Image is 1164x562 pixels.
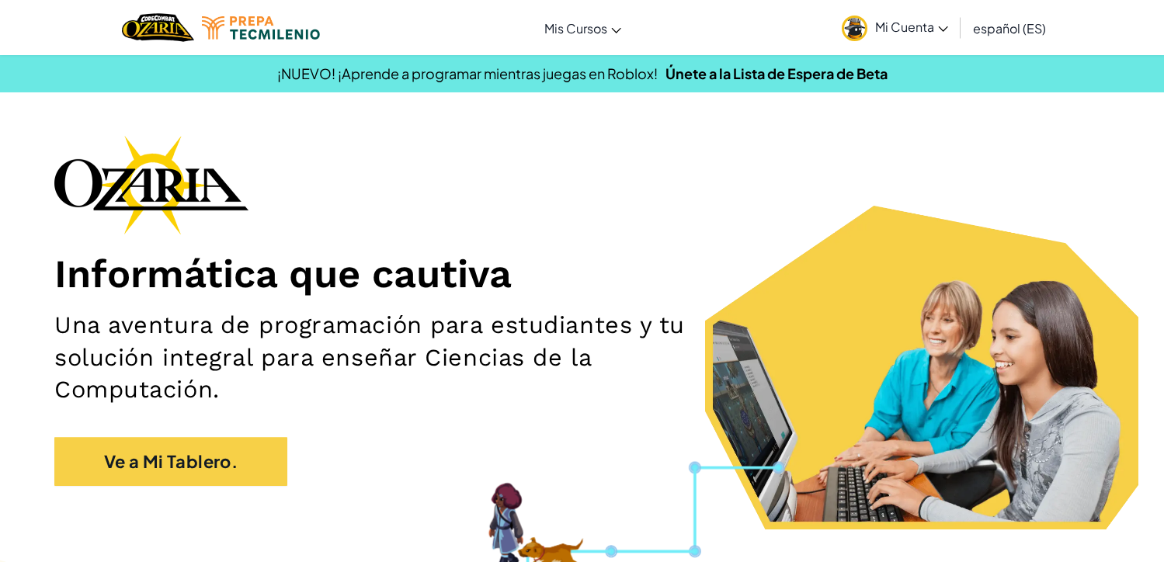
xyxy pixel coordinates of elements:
img: avatar [842,16,867,41]
h1: Informática que cautiva [54,250,1110,297]
a: Ozaria by CodeCombat logo [122,12,194,43]
a: Únete a la Lista de Espera de Beta [665,64,888,82]
h2: Una aventura de programación para estudiantes y tu solución integral para enseñar Ciencias de la ... [54,309,762,406]
span: ¡NUEVO! ¡Aprende a programar mientras juegas en Roblox! [277,64,658,82]
span: español (ES) [973,20,1046,36]
span: Mi Cuenta [875,19,948,35]
span: Mis Cursos [544,20,607,36]
img: Home [122,12,194,43]
img: Ozaria branding logo [54,135,248,234]
a: Mis Cursos [537,7,629,49]
a: Ve a Mi Tablero. [54,437,287,486]
a: español (ES) [965,7,1054,49]
img: Tecmilenio logo [202,16,320,40]
a: Mi Cuenta [834,3,956,52]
